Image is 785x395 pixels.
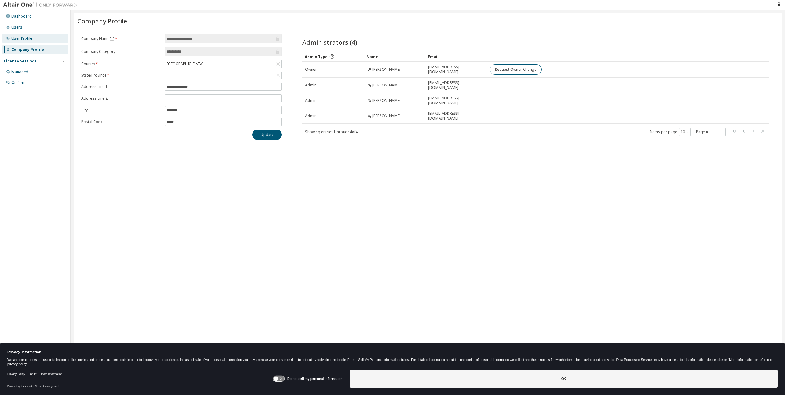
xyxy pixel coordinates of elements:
[166,61,205,67] div: [GEOGRAPHIC_DATA]
[3,2,80,8] img: Altair One
[252,130,282,140] button: Update
[305,67,317,72] span: Owner
[681,130,689,134] button: 10
[305,98,317,103] span: Admin
[165,60,281,68] div: [GEOGRAPHIC_DATA]
[372,98,401,103] span: [PERSON_NAME]
[11,80,27,85] div: On Prem
[428,52,484,62] div: Email
[11,25,22,30] div: Users
[81,96,161,101] label: Address Line 2
[11,47,44,52] div: Company Profile
[81,108,161,113] label: City
[366,52,423,62] div: Name
[81,62,161,66] label: Country
[372,114,401,118] span: [PERSON_NAME]
[650,128,691,136] span: Items per page
[302,38,357,46] span: Administrators (4)
[81,49,161,54] label: Company Category
[81,119,161,124] label: Postal Code
[11,36,32,41] div: User Profile
[81,73,161,78] label: State/Province
[11,70,28,74] div: Managed
[81,36,161,41] label: Company Name
[11,14,32,19] div: Dashboard
[81,84,161,89] label: Address Line 1
[372,67,401,72] span: [PERSON_NAME]
[305,83,317,88] span: Admin
[428,80,484,90] span: [EMAIL_ADDRESS][DOMAIN_NAME]
[490,64,542,75] button: Request Owner Change
[305,114,317,118] span: Admin
[305,129,358,134] span: Showing entries 1 through 4 of 4
[428,65,484,74] span: [EMAIL_ADDRESS][DOMAIN_NAME]
[78,17,127,25] span: Company Profile
[372,83,401,88] span: [PERSON_NAME]
[4,59,37,64] div: License Settings
[428,96,484,106] span: [EMAIL_ADDRESS][DOMAIN_NAME]
[110,36,114,41] button: information
[428,111,484,121] span: [EMAIL_ADDRESS][DOMAIN_NAME]
[305,54,328,59] span: Admin Type
[696,128,726,136] span: Page n.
